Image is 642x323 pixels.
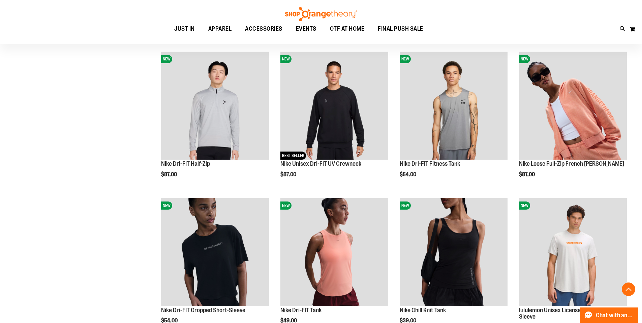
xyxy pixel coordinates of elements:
[519,160,624,167] a: Nike Loose Full-Zip French [PERSON_NAME]
[622,282,635,296] button: Back To Top
[161,171,178,178] span: $87.00
[280,52,388,160] img: Nike Unisex Dri-FIT UV Crewneck
[280,198,388,306] img: Nike Dri-FIT Tank
[519,55,530,63] span: NEW
[400,52,508,160] img: Nike Dri-FIT Fitness Tank
[400,171,417,178] span: $54.00
[519,307,616,320] a: lululemon Unisex License to Train Short Sleeve
[596,312,634,319] span: Chat with an Expert
[280,160,361,167] a: Nike Unisex Dri-FIT UV Crewneck
[400,160,460,167] a: Nike Dri-FIT Fitness Tank
[519,198,627,306] img: lululemon Unisex License to Train Short Sleeve
[280,55,292,63] span: NEW
[378,21,423,36] span: FINAL PUSH SALE
[516,48,630,195] div: product
[400,198,508,307] a: Nike Chill Knit TankNEW
[284,7,358,21] img: Shop Orangetheory
[396,48,511,195] div: product
[161,307,245,314] a: Nike Dri-FIT Cropped Short-Sleeve
[400,52,508,161] a: Nike Dri-FIT Fitness TankNEW
[280,52,388,161] a: Nike Unisex Dri-FIT UV CrewneckNEWBEST SELLER
[161,160,210,167] a: Nike Dri-FIT Half-Zip
[280,152,306,160] span: BEST SELLER
[161,52,269,161] a: Nike Dri-FIT Half-ZipNEW
[208,21,232,36] span: APPAREL
[161,52,269,160] img: Nike Dri-FIT Half-Zip
[519,52,627,161] a: Nike Loose Full-Zip French Terry HoodieNEW
[277,48,392,195] div: product
[280,171,297,178] span: $87.00
[400,55,411,63] span: NEW
[330,21,365,36] span: OTF AT HOME
[280,201,292,210] span: NEW
[245,21,282,36] span: ACCESSORIES
[580,307,638,323] button: Chat with an Expert
[519,198,627,307] a: lululemon Unisex License to Train Short SleeveNEW
[161,201,172,210] span: NEW
[400,201,411,210] span: NEW
[158,48,272,195] div: product
[519,171,536,178] span: $87.00
[400,198,508,306] img: Nike Chill Knit Tank
[400,307,446,314] a: Nike Chill Knit Tank
[161,198,269,306] img: Nike Dri-FIT Cropped Short-Sleeve
[161,55,172,63] span: NEW
[174,21,195,36] span: JUST IN
[519,201,530,210] span: NEW
[296,21,316,36] span: EVENTS
[161,198,269,307] a: Nike Dri-FIT Cropped Short-SleeveNEW
[519,52,627,160] img: Nike Loose Full-Zip French Terry Hoodie
[280,198,388,307] a: Nike Dri-FIT TankNEW
[280,307,322,314] a: Nike Dri-FIT Tank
